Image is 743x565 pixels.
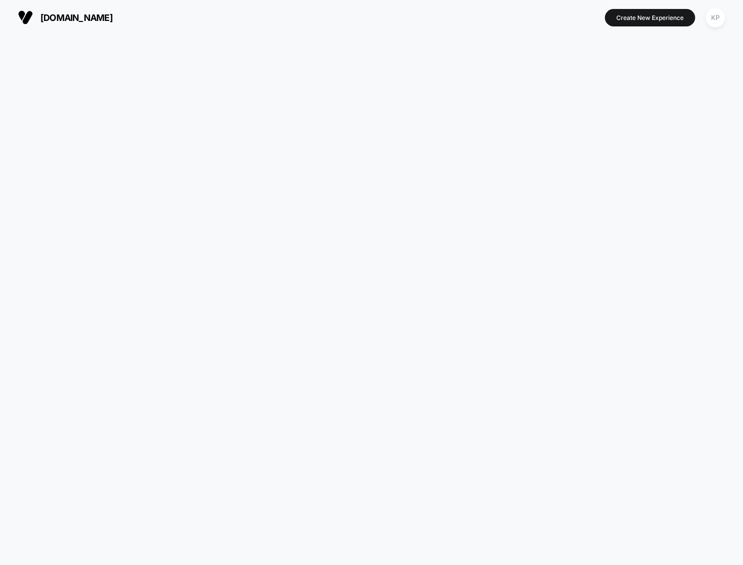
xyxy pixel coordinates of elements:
[18,10,33,25] img: Visually logo
[706,8,725,27] div: KP
[15,9,116,25] button: [DOMAIN_NAME]
[605,9,695,26] button: Create New Experience
[703,7,728,28] button: KP
[40,12,113,23] span: [DOMAIN_NAME]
